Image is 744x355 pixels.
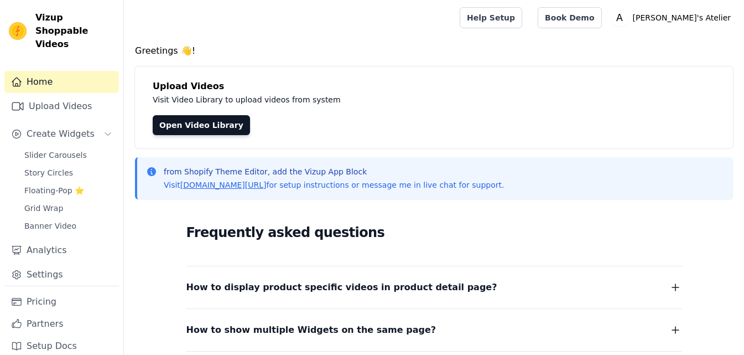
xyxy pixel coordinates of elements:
a: Book Demo [538,7,601,28]
h4: Upload Videos [153,80,715,93]
a: Grid Wrap [18,200,119,216]
span: How to show multiple Widgets on the same page? [186,322,436,338]
a: Home [4,71,119,93]
p: [PERSON_NAME]'s Atelier [628,8,735,28]
span: Grid Wrap [24,203,63,214]
button: How to display product specific videos in product detail page? [186,280,682,295]
a: Banner Video [18,218,119,234]
a: Upload Videos [4,95,119,117]
button: How to show multiple Widgets on the same page? [186,322,682,338]
text: A [616,12,623,23]
span: Story Circles [24,167,73,178]
a: Open Video Library [153,115,250,135]
p: from Shopify Theme Editor, add the Vizup App Block [164,166,504,177]
a: Story Circles [18,165,119,181]
button: Create Widgets [4,123,119,145]
a: Settings [4,264,119,286]
p: Visit for setup instructions or message me in live chat for support. [164,179,504,191]
h4: Greetings 👋! [135,44,733,58]
img: Vizup [9,22,27,40]
a: [DOMAIN_NAME][URL] [180,181,267,189]
a: Analytics [4,239,119,261]
span: Banner Video [24,220,76,231]
a: Partners [4,313,119,335]
span: Slider Carousels [24,150,87,161]
h2: Frequently asked questions [186,222,682,244]
span: Floating-Pop ⭐ [24,185,84,196]
a: Floating-Pop ⭐ [18,183,119,198]
p: Visit Video Library to upload videos from system [153,93,648,106]
span: How to display product specific videos in product detail page? [186,280,497,295]
a: Help Setup [460,7,522,28]
button: A [PERSON_NAME]'s Atelier [611,8,735,28]
a: Pricing [4,291,119,313]
span: Vizup Shoppable Videos [35,11,115,51]
span: Create Widgets [27,127,95,141]
a: Slider Carousels [18,147,119,163]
